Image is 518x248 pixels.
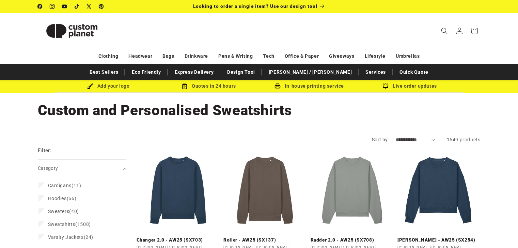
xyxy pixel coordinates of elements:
[128,50,152,62] a: Headwear
[263,50,274,62] a: Tech
[48,182,81,189] span: (11)
[48,195,77,201] span: (66)
[396,50,420,62] a: Umbrellas
[185,50,208,62] a: Drinkware
[265,66,355,78] a: [PERSON_NAME] / [PERSON_NAME]
[397,237,481,243] a: [PERSON_NAME] - AW25 (SX254)
[137,237,220,243] a: Changer 2.0 - AW25 (SX703)
[38,16,106,46] img: Custom Planet
[58,82,159,90] div: Add your logo
[38,165,58,171] span: Category
[48,208,79,214] span: (40)
[48,222,76,227] span: Sweatshirts
[98,50,119,62] a: Clothing
[382,83,389,89] img: Order updates
[162,50,174,62] a: Bags
[218,50,253,62] a: Pens & Writing
[38,147,52,155] h2: Filter:
[48,234,84,240] span: Varsity Jackets
[223,237,307,243] a: Roller - AW25 (SX137)
[35,13,108,49] a: Custom Planet
[38,160,126,177] summary: Category (0 selected)
[48,221,91,227] span: (1508)
[259,82,360,90] div: In-house printing service
[128,66,164,78] a: Eco Friendly
[159,82,259,90] div: Quotes in 24 hours
[274,83,281,89] img: In-house printing
[329,50,354,62] a: Giveaways
[38,101,481,120] h1: Custom and Personalised Sweatshirts
[86,66,122,78] a: Best Sellers
[285,50,319,62] a: Office & Paper
[193,3,317,9] span: Looking to order a single item? Use our design tool
[171,66,217,78] a: Express Delivery
[311,237,394,243] a: Radder 2.0 - AW25 (SX708)
[360,82,460,90] div: Live order updates
[372,137,389,142] label: Sort by:
[365,50,386,62] a: Lifestyle
[48,209,69,214] span: Sweaters
[437,23,452,38] summary: Search
[224,66,258,78] a: Design Tool
[396,66,432,78] a: Quick Quote
[48,196,67,201] span: Hoodies
[48,234,93,240] span: (24)
[87,83,93,89] img: Brush Icon
[447,137,481,142] span: 1649 products
[182,83,188,89] img: Order Updates Icon
[362,66,389,78] a: Services
[48,183,72,188] span: Cardigans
